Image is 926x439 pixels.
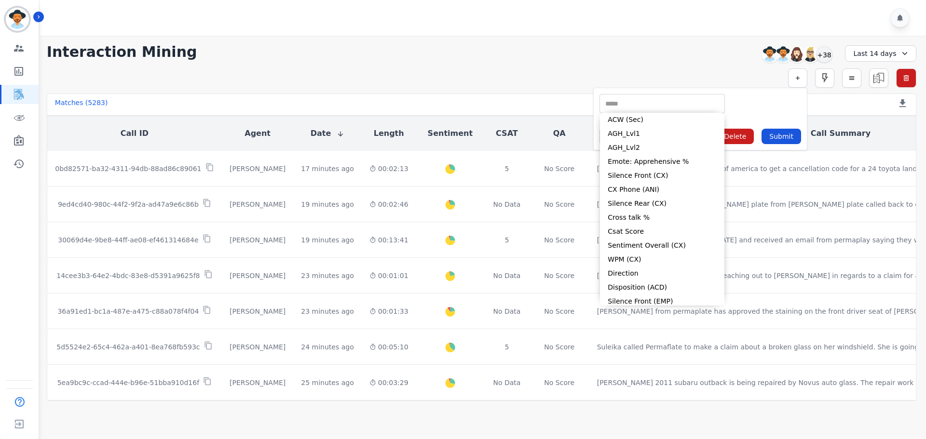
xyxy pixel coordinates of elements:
button: QA [553,128,566,139]
li: Disposition (ACD) [600,280,724,294]
div: No Data [492,271,522,280]
div: [PERSON_NAME] [230,378,286,387]
div: [PERSON_NAME] [230,271,286,280]
div: 19 minutes ago [301,200,354,209]
div: No Score [544,271,574,280]
div: [PERSON_NAME] [230,235,286,245]
div: No Score [544,378,574,387]
p: 14cee3b3-64e2-4bdc-83e8-d5391a9625f8 [56,271,200,280]
div: 00:01:33 [369,306,409,316]
div: [PERSON_NAME] [230,342,286,352]
div: No Score [544,306,574,316]
div: Last 14 days [845,45,916,62]
button: Sentiment [428,128,473,139]
li: CX Phone (ANI) [600,183,724,197]
div: 00:02:13 [369,164,409,173]
li: Silence Front (CX) [600,169,724,183]
li: Csat Score [600,225,724,239]
p: 9ed4cd40-980c-44f2-9f2a-ad47a9e6c86b [58,200,199,209]
li: Sentiment Overall (CX) [600,239,724,253]
div: 24 minutes ago [301,342,354,352]
div: 25 minutes ago [301,378,354,387]
div: 5 [492,342,522,352]
li: Silence Front (EMP) [600,294,724,308]
li: WPM (CX) [600,253,724,266]
div: No Data [492,200,522,209]
li: Cross talk % [600,211,724,225]
li: Emote: Apprehensive % [600,155,724,169]
div: [PERSON_NAME] [230,164,286,173]
div: 00:13:41 [369,235,409,245]
li: AGH_Lvl2 [600,141,724,155]
div: [PERSON_NAME] [230,306,286,316]
button: Call ID [121,128,149,139]
button: Delete [716,129,754,144]
div: 5 [492,164,522,173]
div: Matches ( 5283 ) [55,98,108,111]
p: 5d5524e2-65c4-462a-a401-8ea768fb593c [56,342,200,352]
div: 00:03:29 [369,378,409,387]
div: 23 minutes ago [301,271,354,280]
h1: Interaction Mining [47,43,197,61]
div: No Data [492,378,522,387]
div: 23 minutes ago [301,306,354,316]
div: No Score [544,235,574,245]
li: Silence Rear (CX) [600,197,724,211]
div: No Data [492,306,522,316]
div: No Score [544,342,574,352]
div: +38 [816,46,832,63]
div: 00:01:01 [369,271,409,280]
button: Submit [762,129,801,144]
div: 00:02:46 [369,200,409,209]
ul: selected options [602,99,722,109]
p: 30069d4e-9be8-44ff-ae08-ef461314684e [58,235,198,245]
button: CSAT [496,128,518,139]
li: Direction [600,266,724,280]
li: ACW (Sec) [600,113,724,127]
div: No Score [544,200,574,209]
button: Call Summary [811,128,871,139]
div: [PERSON_NAME] [230,200,286,209]
p: 0bd82571-ba32-4311-94db-88ad86c89061 [55,164,201,173]
li: AGH_Lvl1 [600,127,724,141]
p: 36a91ed1-bc1a-487e-a475-c88a078f4f04 [57,306,199,316]
div: 17 minutes ago [301,164,354,173]
div: 5 [492,235,522,245]
p: 5ea9bc9c-ccad-444e-b96e-51bba910d16f [57,378,199,387]
div: 00:05:10 [369,342,409,352]
button: Length [374,128,404,139]
div: 19 minutes ago [301,235,354,245]
img: Bordered avatar [6,8,29,31]
div: No Score [544,164,574,173]
button: Agent [245,128,271,139]
button: Date [311,128,345,139]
